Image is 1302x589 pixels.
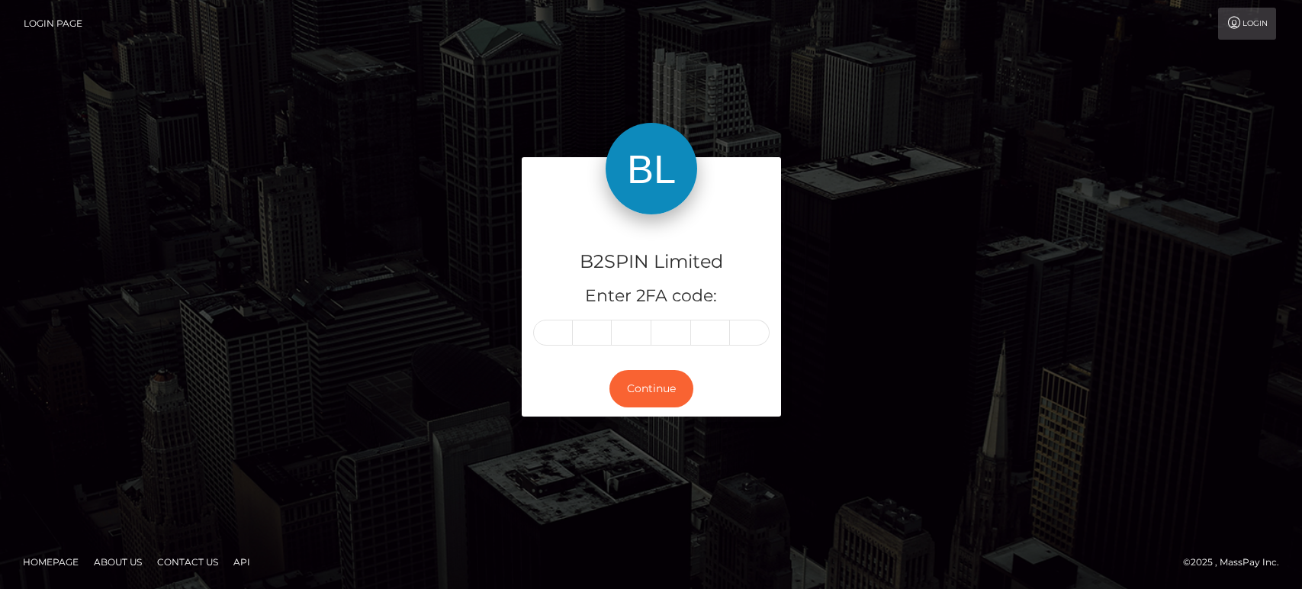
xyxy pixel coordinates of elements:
a: Homepage [17,550,85,574]
a: About Us [88,550,148,574]
button: Continue [609,370,693,407]
img: B2SPIN Limited [606,123,697,214]
a: Login Page [24,8,82,40]
a: Login [1218,8,1276,40]
a: Contact Us [151,550,224,574]
h5: Enter 2FA code: [533,285,770,308]
a: API [227,550,256,574]
div: © 2025 , MassPay Inc. [1183,554,1291,571]
h4: B2SPIN Limited [533,249,770,275]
